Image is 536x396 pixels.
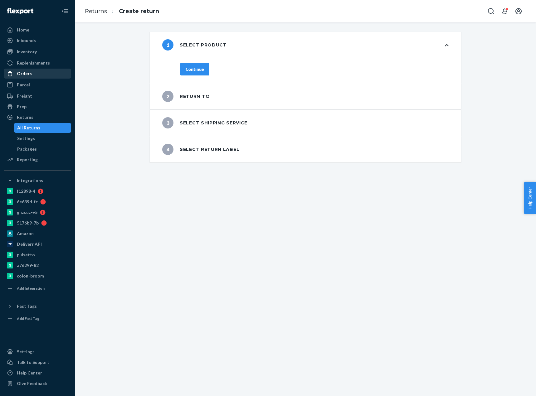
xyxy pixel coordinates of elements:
div: gnzsuz-v5 [17,209,37,215]
div: Settings [17,349,35,355]
a: Create return [119,8,159,15]
a: Parcel [4,80,71,90]
span: 1 [162,39,173,51]
div: Fast Tags [17,303,37,309]
div: Orders [17,70,32,77]
span: 2 [162,91,173,102]
a: colon-broom [4,271,71,281]
a: 6e639d-fc [4,197,71,207]
span: 3 [162,117,173,128]
button: Give Feedback [4,379,71,389]
a: Add Fast Tag [4,314,71,324]
div: f12898-4 [17,188,35,194]
div: Returns [17,114,33,120]
div: Prep [17,104,27,110]
button: Open account menu [512,5,525,17]
div: Parcel [17,82,30,88]
button: Close Navigation [59,5,71,17]
div: Packages [17,146,37,152]
div: Home [17,27,29,33]
div: Amazon [17,230,34,237]
a: Settings [14,133,71,143]
div: All Returns [17,125,40,131]
button: Continue [180,63,209,75]
div: Select shipping service [162,117,247,128]
button: Open Search Box [485,5,497,17]
ol: breadcrumbs [80,2,164,21]
img: Flexport logo [7,8,33,14]
div: Freight [17,93,32,99]
a: a76299-82 [4,260,71,270]
div: pulsetto [17,252,35,258]
button: Help Center [524,182,536,214]
a: Returns [4,112,71,122]
a: gnzsuz-v5 [4,207,71,217]
div: Help Center [17,370,42,376]
a: Talk to Support [4,357,71,367]
a: All Returns [14,123,71,133]
div: Give Feedback [17,380,47,387]
div: Replenishments [17,60,50,66]
div: Return to [162,91,210,102]
a: Packages [14,144,71,154]
span: 4 [162,144,173,155]
a: pulsetto [4,250,71,260]
button: Open notifications [499,5,511,17]
a: Amazon [4,229,71,239]
div: Reporting [17,157,38,163]
div: Inventory [17,49,37,55]
a: Settings [4,347,71,357]
div: Integrations [17,177,43,184]
div: Inbounds [17,37,36,44]
div: Select return label [162,144,239,155]
div: Select product [162,39,227,51]
div: 6e639d-fc [17,199,38,205]
a: Orders [4,69,71,79]
button: Fast Tags [4,301,71,311]
a: Inbounds [4,36,71,46]
a: Inventory [4,47,71,57]
a: f12898-4 [4,186,71,196]
a: Reporting [4,155,71,165]
div: colon-broom [17,273,44,279]
a: Prep [4,102,71,112]
a: 5176b9-7b [4,218,71,228]
div: Talk to Support [17,359,49,365]
div: Add Fast Tag [17,316,39,321]
a: Help Center [4,368,71,378]
div: a76299-82 [17,262,39,268]
a: Home [4,25,71,35]
div: 5176b9-7b [17,220,39,226]
a: Freight [4,91,71,101]
div: Deliverr API [17,241,42,247]
a: Returns [85,8,107,15]
div: Add Integration [17,286,45,291]
a: Add Integration [4,283,71,293]
div: Settings [17,135,35,142]
a: Deliverr API [4,239,71,249]
div: Continue [186,66,204,72]
button: Integrations [4,176,71,186]
a: Replenishments [4,58,71,68]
